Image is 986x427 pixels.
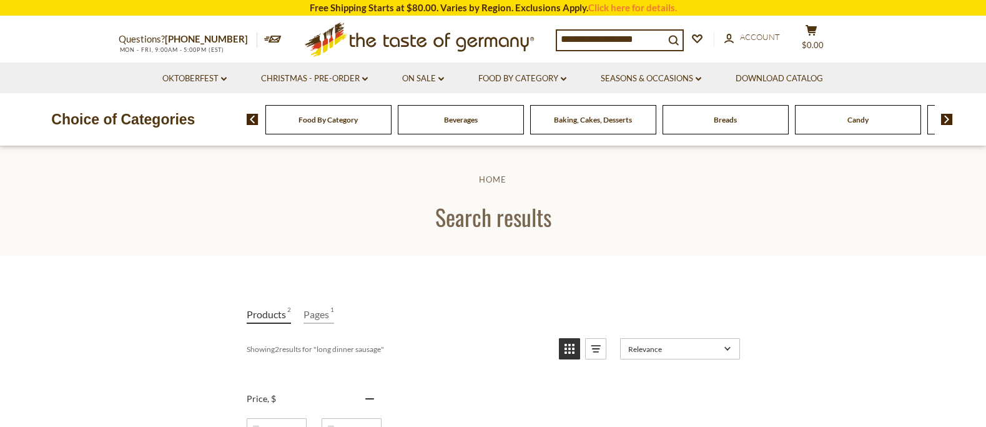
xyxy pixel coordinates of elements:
[247,306,291,324] a: View Products Tab
[941,114,953,125] img: next arrow
[802,40,824,50] span: $0.00
[275,344,279,354] b: 2
[554,115,632,124] a: Baking, Cakes, Desserts
[601,72,701,86] a: Seasons & Occasions
[303,306,334,324] a: View Pages Tab
[740,32,780,42] span: Account
[247,114,259,125] img: previous arrow
[736,72,823,86] a: Download Catalog
[247,393,276,404] span: Price
[247,338,550,359] div: Showing results for " "
[628,344,720,354] span: Relevance
[39,203,947,231] h1: Search results
[847,115,869,124] a: Candy
[478,72,566,86] a: Food By Category
[261,72,368,86] a: Christmas - PRE-ORDER
[267,393,276,404] span: , $
[620,338,740,359] a: Sort options
[714,115,737,124] a: Breads
[402,72,444,86] a: On Sale
[588,2,677,13] a: Click here for details.
[479,174,506,184] a: Home
[298,115,358,124] a: Food By Category
[585,338,606,359] a: View list mode
[119,31,257,48] p: Questions?
[444,115,478,124] a: Beverages
[330,306,334,323] span: 1
[559,338,580,359] a: View grid mode
[162,72,227,86] a: Oktoberfest
[119,46,225,53] span: MON - FRI, 9:00AM - 5:00PM (EST)
[724,31,780,44] a: Account
[165,33,248,44] a: [PHONE_NUMBER]
[287,306,291,323] span: 2
[793,24,831,56] button: $0.00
